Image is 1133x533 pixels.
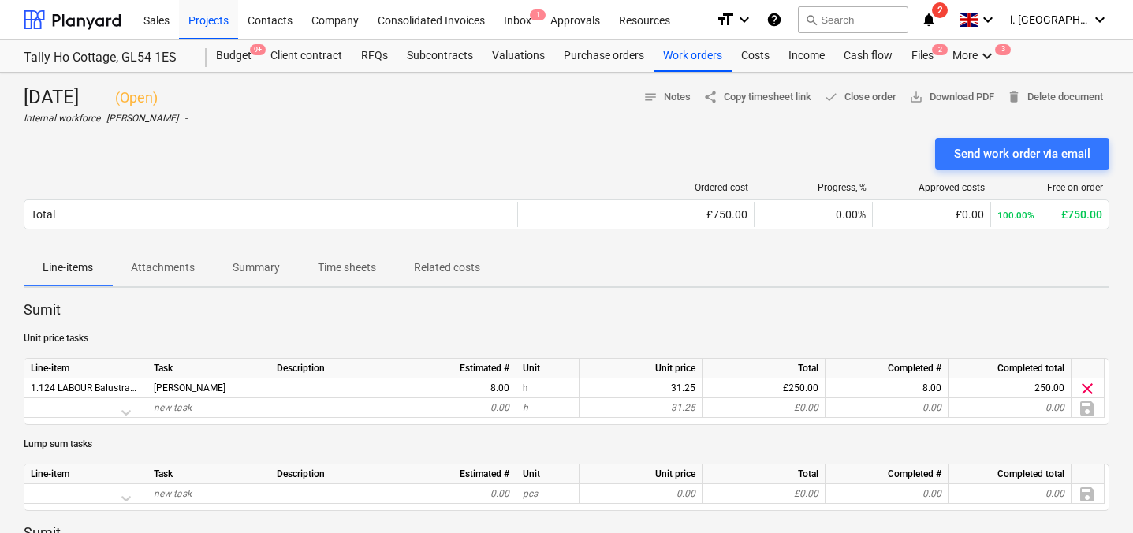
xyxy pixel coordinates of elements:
[643,88,691,106] span: Notes
[207,40,261,72] a: Budget9+
[824,88,896,106] span: Close order
[932,44,948,55] span: 2
[826,359,949,378] div: Completed #
[147,464,270,484] div: Task
[516,359,580,378] div: Unit
[832,398,941,418] div: 0.00
[949,464,1072,484] div: Completed total
[530,9,546,20] span: 1
[261,40,352,72] a: Client contract
[24,438,1109,451] p: Lump sum tasks
[824,90,838,104] span: done
[997,208,1102,221] div: £750.00
[703,88,811,106] span: Copy timesheet link
[24,359,147,378] div: Line-item
[703,464,826,484] div: Total
[637,85,697,110] button: Notes
[879,208,984,221] div: £0.00
[43,259,93,276] p: Line-items
[393,359,516,378] div: Estimated #
[483,40,554,72] a: Valuations
[24,332,1109,345] p: Unit price tasks
[207,40,261,72] div: Budget
[184,112,187,125] p: -
[31,208,55,221] div: Total
[836,208,866,221] span: 0.00%
[24,300,1109,319] p: Sumit
[703,398,826,418] div: £0.00
[318,259,376,276] p: Time sheets
[580,464,703,484] div: Unit price
[949,359,1072,378] div: Completed total
[352,40,397,72] a: RFQs
[1007,88,1103,106] span: Delete document
[414,259,480,276] p: Related costs
[935,138,1109,170] button: Send work order via email
[397,40,483,72] a: Subcontracts
[154,402,192,413] span: new task
[586,484,695,504] div: 0.00
[24,112,100,125] p: Internal workforce
[818,85,903,110] button: Close order
[131,259,195,276] p: Attachments
[834,40,902,72] a: Cash flow
[1001,85,1109,110] button: Delete document
[154,488,192,499] span: new task
[24,50,188,66] div: Tally Ho Cottage, GL54 1ES
[524,182,748,193] div: Ordered cost
[902,40,943,72] a: Files2
[1054,457,1133,533] iframe: Chat Widget
[586,398,695,418] div: 31.25
[826,464,949,484] div: Completed #
[955,398,1064,418] div: 0.00
[697,85,818,110] button: Copy timesheet link
[909,88,994,106] span: Download PDF
[732,40,779,72] a: Costs
[233,259,280,276] p: Summary
[909,90,923,104] span: save_alt
[703,484,826,504] div: £0.00
[400,398,509,418] div: 0.00
[654,40,732,72] a: Work orders
[954,143,1090,164] div: Send work order via email
[154,382,225,393] span: Lee
[761,182,867,193] div: Progress, %
[703,378,826,398] div: £250.00
[703,90,717,104] span: share
[1007,90,1021,104] span: delete
[779,40,834,72] a: Income
[270,464,393,484] div: Description
[24,85,187,110] div: [DATE]
[995,44,1011,55] span: 3
[250,44,266,55] span: 9+
[643,90,658,104] span: notes
[943,40,1006,72] div: More
[978,47,997,65] i: keyboard_arrow_down
[523,488,538,499] span: pcs
[400,378,509,398] div: 8.00
[147,359,270,378] div: Task
[955,378,1064,398] div: 250.00
[115,88,188,107] p: ( Open )
[703,359,826,378] div: Total
[106,112,178,125] p: [PERSON_NAME]
[580,359,703,378] div: Unit price
[393,464,516,484] div: Estimated #
[524,208,747,221] div: £750.00
[586,378,695,398] div: 31.25
[832,378,941,398] div: 8.00
[1078,379,1097,398] span: Delete task
[955,484,1064,504] div: 0.00
[516,464,580,484] div: Unit
[31,382,216,393] span: 1.124 LABOUR Balustrade - TBC - Prov Sum.
[554,40,654,72] a: Purchase orders
[523,402,528,413] span: h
